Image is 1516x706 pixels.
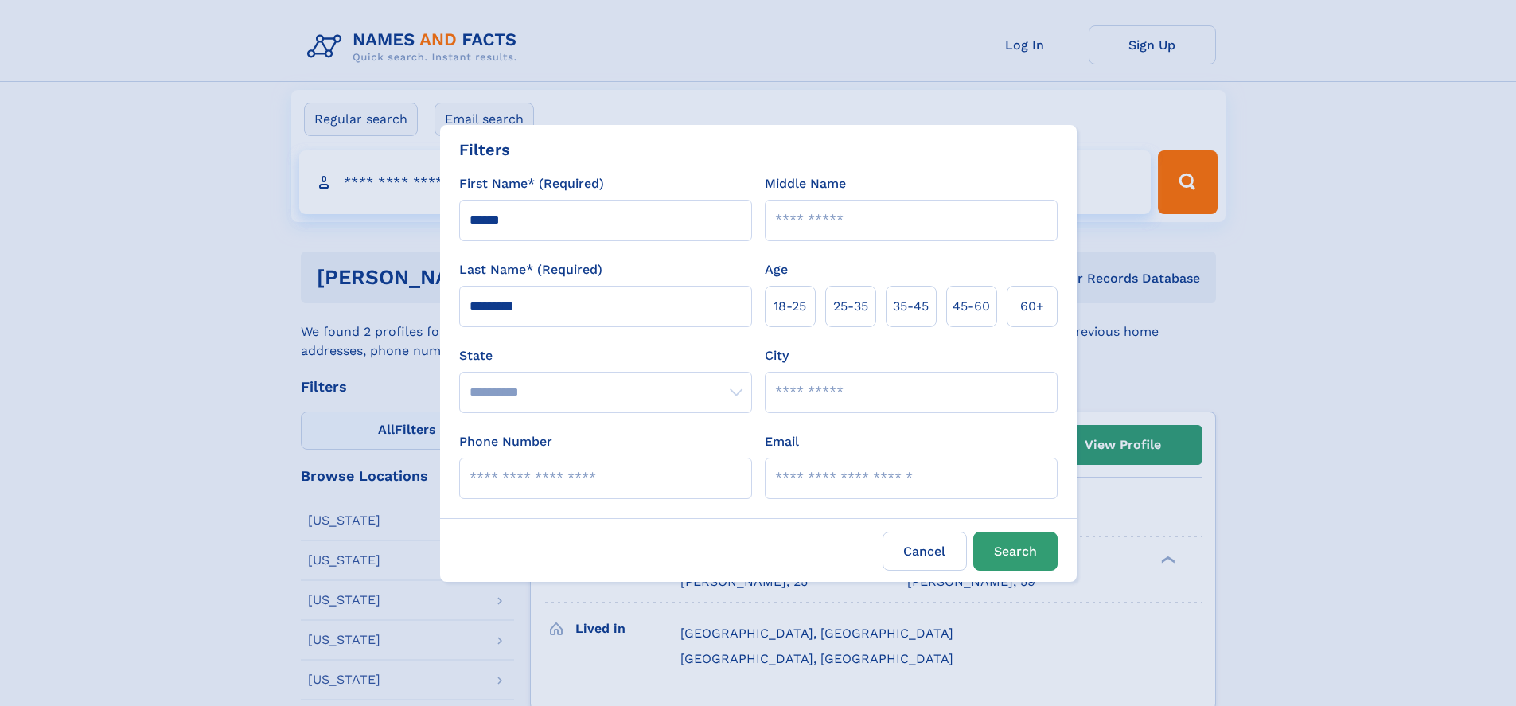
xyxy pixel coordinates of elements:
[459,138,510,162] div: Filters
[833,297,868,316] span: 25‑35
[459,346,752,365] label: State
[973,532,1058,571] button: Search
[953,297,990,316] span: 45‑60
[1020,297,1044,316] span: 60+
[459,432,552,451] label: Phone Number
[765,260,788,279] label: Age
[765,174,846,193] label: Middle Name
[459,174,604,193] label: First Name* (Required)
[883,532,967,571] label: Cancel
[893,297,929,316] span: 35‑45
[765,346,789,365] label: City
[459,260,602,279] label: Last Name* (Required)
[774,297,806,316] span: 18‑25
[765,432,799,451] label: Email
